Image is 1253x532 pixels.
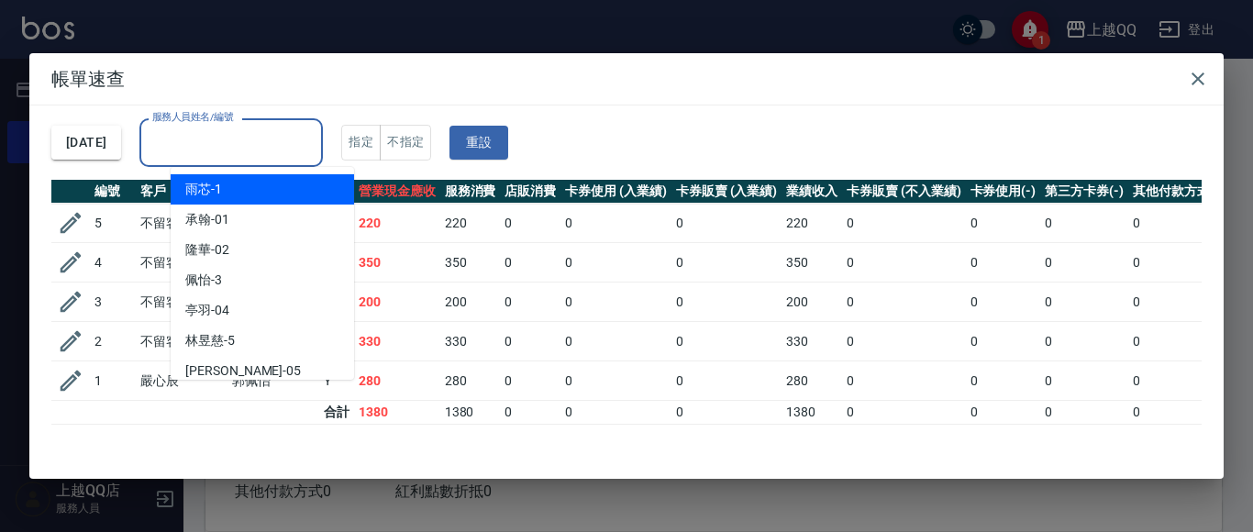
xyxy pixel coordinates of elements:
[185,331,235,350] span: 林昱慈 -5
[90,204,136,243] td: 5
[782,180,842,204] th: 業績收入
[90,361,136,401] td: 1
[136,361,227,401] td: 嚴心辰
[782,361,842,401] td: 280
[1040,180,1128,204] th: 第三方卡券(-)
[1040,401,1128,425] td: 0
[1040,204,1128,243] td: 0
[29,53,1224,105] h2: 帳單速查
[380,125,431,161] button: 不指定
[440,204,501,243] td: 220
[440,322,501,361] td: 330
[966,401,1041,425] td: 0
[185,301,229,320] span: 亭羽 -04
[842,204,965,243] td: 0
[440,361,501,401] td: 280
[671,283,782,322] td: 0
[671,322,782,361] td: 0
[560,204,671,243] td: 0
[51,126,121,160] button: [DATE]
[354,401,440,425] td: 1380
[319,361,354,401] td: Y
[782,322,842,361] td: 330
[966,361,1041,401] td: 0
[1040,283,1128,322] td: 0
[90,283,136,322] td: 3
[354,283,440,322] td: 200
[185,240,229,260] span: 隆華 -02
[782,243,842,283] td: 350
[842,283,965,322] td: 0
[966,322,1041,361] td: 0
[136,180,227,204] th: 客戶
[440,180,501,204] th: 服務消費
[500,322,560,361] td: 0
[966,283,1041,322] td: 0
[1128,180,1229,204] th: 其他付款方式(-)
[1128,361,1229,401] td: 0
[449,126,508,160] button: 重設
[671,401,782,425] td: 0
[185,210,229,229] span: 承翰 -01
[354,322,440,361] td: 330
[966,204,1041,243] td: 0
[319,401,354,425] td: 合計
[500,204,560,243] td: 0
[136,283,227,322] td: 不留客資
[90,180,136,204] th: 編號
[1040,361,1128,401] td: 0
[842,322,965,361] td: 0
[1128,322,1229,361] td: 0
[500,401,560,425] td: 0
[90,322,136,361] td: 2
[842,180,965,204] th: 卡券販賣 (不入業績)
[1128,283,1229,322] td: 0
[185,180,222,199] span: 雨芯 -1
[966,180,1041,204] th: 卡券使用(-)
[560,283,671,322] td: 0
[560,361,671,401] td: 0
[1040,322,1128,361] td: 0
[354,243,440,283] td: 350
[440,283,501,322] td: 200
[354,204,440,243] td: 220
[500,243,560,283] td: 0
[90,243,136,283] td: 4
[782,401,842,425] td: 1380
[560,180,671,204] th: 卡券使用 (入業績)
[152,110,233,124] label: 服務人員姓名/編號
[500,180,560,204] th: 店販消費
[1040,243,1128,283] td: 0
[671,243,782,283] td: 0
[500,361,560,401] td: 0
[782,204,842,243] td: 220
[354,361,440,401] td: 280
[440,401,501,425] td: 1380
[671,204,782,243] td: 0
[560,401,671,425] td: 0
[354,180,440,204] th: 營業現金應收
[185,361,301,381] span: [PERSON_NAME] -05
[966,243,1041,283] td: 0
[440,243,501,283] td: 350
[1128,401,1229,425] td: 0
[136,243,227,283] td: 不留客資
[136,204,227,243] td: 不留客資
[842,361,965,401] td: 0
[842,401,965,425] td: 0
[227,361,319,401] td: 郭佩怡
[1128,204,1229,243] td: 0
[782,283,842,322] td: 200
[185,271,222,290] span: 佩怡 -3
[500,283,560,322] td: 0
[842,243,965,283] td: 0
[560,243,671,283] td: 0
[671,180,782,204] th: 卡券販賣 (入業績)
[560,322,671,361] td: 0
[136,322,227,361] td: 不留客資
[1128,243,1229,283] td: 0
[671,361,782,401] td: 0
[341,125,381,161] button: 指定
